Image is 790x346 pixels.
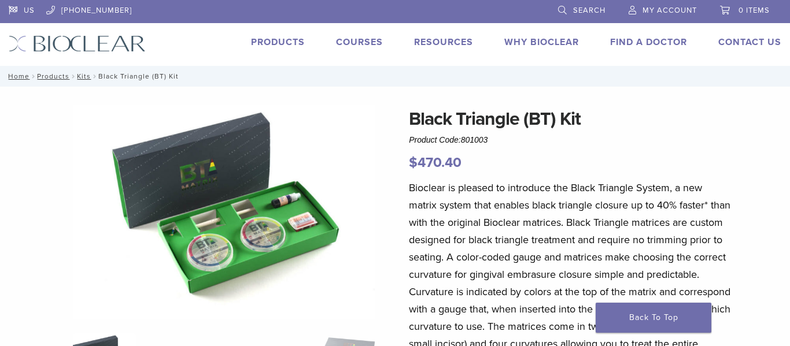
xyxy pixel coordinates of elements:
span: Product Code: [409,135,488,144]
a: Back To Top [596,303,711,333]
span: 0 items [739,6,770,15]
a: Resources [414,36,473,48]
a: Contact Us [718,36,781,48]
a: Find A Doctor [610,36,687,48]
a: Kits [77,72,91,80]
span: My Account [643,6,697,15]
span: / [29,73,37,79]
a: Why Bioclear [504,36,579,48]
a: Products [37,72,69,80]
span: Search [573,6,606,15]
a: Home [5,72,29,80]
img: Intro Black Triangle Kit-6 - Copy [73,105,375,319]
a: Products [251,36,305,48]
span: / [91,73,98,79]
a: Courses [336,36,383,48]
h1: Black Triangle (BT) Kit [409,105,731,133]
span: $ [409,154,418,171]
img: Bioclear [9,35,146,52]
bdi: 470.40 [409,154,462,171]
span: / [69,73,77,79]
span: 801003 [461,135,488,144]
